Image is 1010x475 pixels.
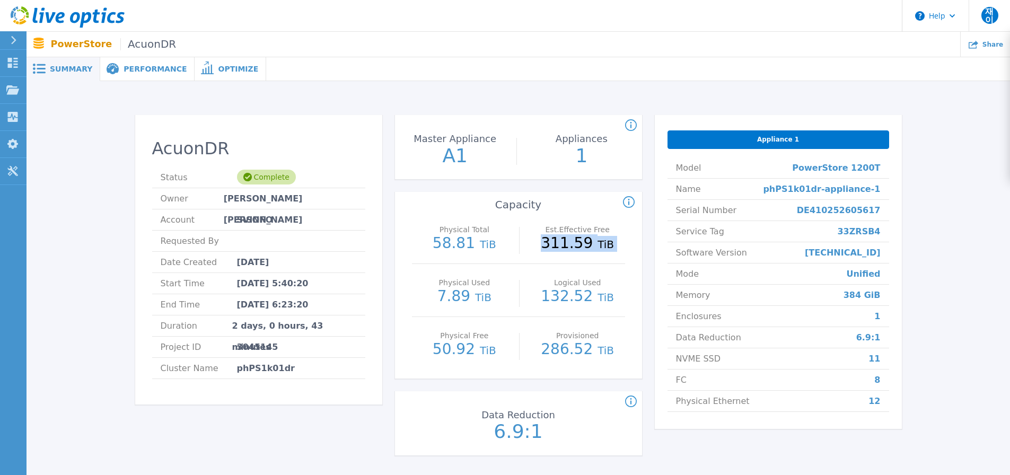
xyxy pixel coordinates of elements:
p: Est.Effective Free [533,226,622,233]
span: Cluster Name [161,358,237,379]
span: [DATE] [237,252,269,272]
span: 2 days, 0 hours, 43 minutes [232,315,357,336]
p: 50.92 [417,342,512,358]
span: 재이 [981,7,998,24]
p: Appliances [525,134,638,144]
span: TiB [598,238,614,251]
span: Optimize [218,65,258,73]
span: Status [161,167,237,188]
span: [PERSON_NAME] [PERSON_NAME] [224,188,357,209]
p: 132.52 [530,289,625,305]
span: 6.9:1 [856,327,881,348]
p: Logical Used [533,279,622,286]
p: 311.59 [530,236,625,252]
p: Data Reduction [461,410,575,420]
span: Summary [50,65,92,73]
span: 1 [874,306,880,327]
span: Share [982,41,1003,48]
span: 384 GiB [844,285,881,305]
span: Owner [161,188,224,209]
p: 286.52 [530,342,625,358]
span: TiB [480,344,496,357]
span: 11 [868,348,880,369]
span: Memory [676,285,710,305]
span: Physical Ethernet [676,391,750,411]
span: Model [676,157,701,178]
span: 3045145 [237,337,278,357]
span: Unified [846,263,880,284]
span: phPS1k01dr [237,358,295,379]
span: 33ZRSB4 [837,221,880,242]
span: Project ID [161,337,237,357]
span: TiB [480,238,496,251]
span: Enclosures [676,306,722,327]
p: 1 [522,146,641,165]
span: Software Version [676,242,747,263]
span: 8 [874,370,880,390]
span: Mode [676,263,699,284]
p: PowerStore [51,38,177,50]
p: 58.81 [417,236,512,252]
span: Data Reduction [676,327,741,348]
span: DE410252605617 [797,200,881,221]
span: Name [676,179,701,199]
span: Service Tag [676,221,724,242]
span: Performance [124,65,187,73]
span: [DATE] 6:23:20 [237,294,309,315]
span: [TECHNICAL_ID] [805,242,881,263]
span: Date Created [161,252,237,272]
span: TiB [598,291,614,304]
span: 12 [868,391,880,411]
p: 6.9:1 [459,422,578,441]
span: phPS1k01dr-appliance-1 [763,179,880,199]
span: Account [161,209,237,230]
p: A1 [396,146,514,165]
span: Requested By [161,231,237,251]
p: Master Appliance [398,134,512,144]
span: Appliance 1 [757,135,799,144]
span: FC [676,370,687,390]
span: SVINFO [237,209,273,230]
span: TiB [598,344,614,357]
p: Physical Total [419,226,509,233]
h2: AcuonDR [152,139,365,159]
span: Duration [161,315,232,336]
div: Complete [237,170,296,184]
p: Physical Free [419,332,509,339]
span: NVME SSD [676,348,721,369]
span: AcuonDR [120,38,176,50]
p: 7.89 [417,289,512,305]
p: Physical Used [419,279,509,286]
span: End Time [161,294,237,315]
span: PowerStore 1200T [792,157,880,178]
span: [DATE] 5:40:20 [237,273,309,294]
span: TiB [475,291,491,304]
span: Start Time [161,273,237,294]
span: Serial Number [676,200,737,221]
p: Provisioned [533,332,622,339]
